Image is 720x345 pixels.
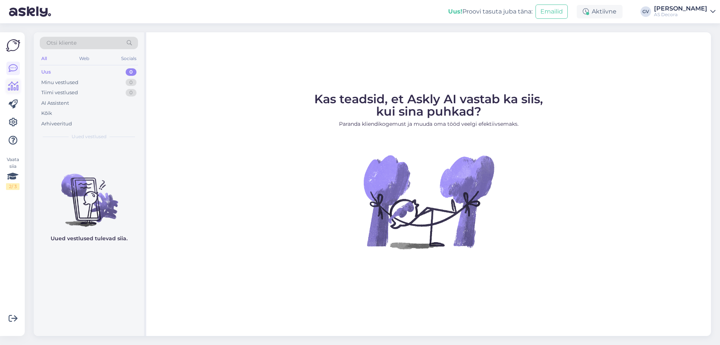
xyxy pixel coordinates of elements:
[46,39,76,47] span: Otsi kliente
[6,183,19,190] div: 2 / 3
[361,134,496,269] img: No Chat active
[51,235,127,243] p: Uued vestlused tulevad siia.
[34,160,144,228] img: No chats
[6,38,20,53] img: Askly Logo
[41,120,72,128] div: Arhiveeritud
[40,54,48,63] div: All
[78,54,91,63] div: Web
[654,6,707,12] div: [PERSON_NAME]
[535,5,568,19] button: Emailid
[126,89,136,96] div: 0
[314,92,543,119] span: Kas teadsid, et Askly AI vastab ka siis, kui sina puhkad?
[126,68,136,76] div: 0
[126,79,136,86] div: 0
[448,8,462,15] b: Uus!
[314,120,543,128] p: Paranda kliendikogemust ja muuda oma tööd veelgi efektiivsemaks.
[41,89,78,96] div: Tiimi vestlused
[640,6,651,17] div: GV
[448,7,532,16] div: Proovi tasuta juba täna:
[577,5,622,18] div: Aktiivne
[41,79,78,86] div: Minu vestlused
[120,54,138,63] div: Socials
[41,110,52,117] div: Kõik
[654,6,715,18] a: [PERSON_NAME]AS Decora
[6,156,19,190] div: Vaata siia
[41,99,69,107] div: AI Assistent
[654,12,707,18] div: AS Decora
[41,68,51,76] div: Uus
[72,133,106,140] span: Uued vestlused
